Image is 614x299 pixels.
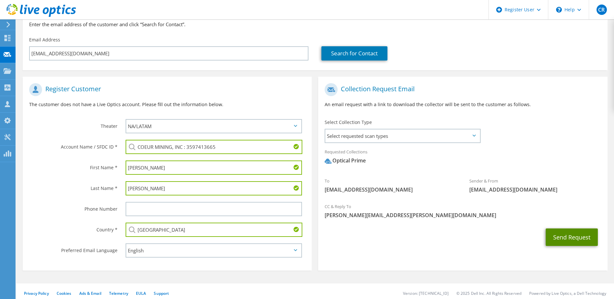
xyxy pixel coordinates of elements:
[529,291,606,296] li: Powered by Live Optics, a Dell Technology
[29,119,117,129] label: Theater
[57,291,72,296] a: Cookies
[29,83,302,96] h1: Register Customer
[24,291,49,296] a: Privacy Policy
[136,291,146,296] a: EULA
[325,129,479,142] span: Select requested scan types
[325,119,372,126] label: Select Collection Type
[318,174,463,196] div: To
[29,223,117,233] label: Country *
[29,140,117,150] label: Account Name / SFDC ID *
[556,7,562,13] svg: \n
[597,5,607,15] span: CR
[154,291,169,296] a: Support
[318,145,607,171] div: Requested Collections
[29,243,117,254] label: Preferred Email Language
[79,291,101,296] a: Ads & Email
[29,101,305,108] p: The customer does not have a Live Optics account. Please fill out the information below.
[325,157,366,164] div: Optical Prime
[325,83,597,96] h1: Collection Request Email
[29,21,601,28] h3: Enter the email address of the customer and click “Search for Contact”.
[29,161,117,171] label: First Name *
[463,174,608,196] div: Sender & From
[29,202,117,212] label: Phone Number
[318,200,607,222] div: CC & Reply To
[546,228,598,246] button: Send Request
[29,37,60,43] label: Email Address
[325,101,601,108] p: An email request with a link to download the collector will be sent to the customer as follows.
[29,181,117,192] label: Last Name *
[469,186,601,193] span: [EMAIL_ADDRESS][DOMAIN_NAME]
[109,291,128,296] a: Telemetry
[456,291,521,296] li: © 2025 Dell Inc. All Rights Reserved
[325,212,601,219] span: [PERSON_NAME][EMAIL_ADDRESS][PERSON_NAME][DOMAIN_NAME]
[325,186,456,193] span: [EMAIL_ADDRESS][DOMAIN_NAME]
[403,291,449,296] li: Version: [TECHNICAL_ID]
[321,46,387,61] a: Search for Contact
